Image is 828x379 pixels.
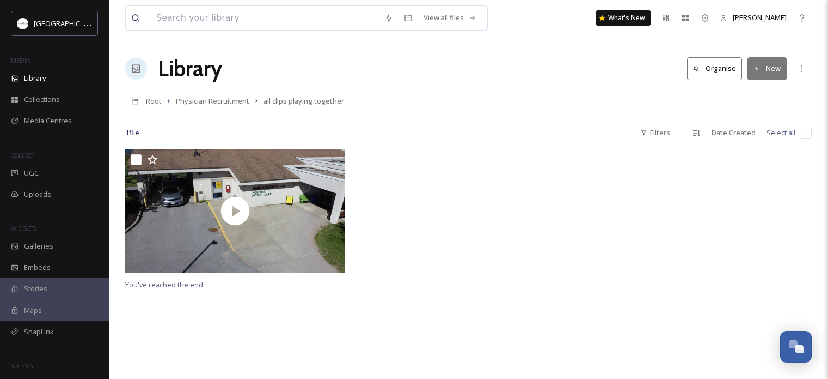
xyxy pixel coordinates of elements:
[24,327,54,337] span: SnapLink
[687,57,747,80] a: Organise
[263,94,344,107] a: all clips playing together
[146,94,162,107] a: Root
[24,116,72,126] span: Media Centres
[24,241,53,251] span: Galleries
[176,96,249,106] span: Physician Recruitment
[747,57,787,80] button: New
[418,7,482,28] a: View all files
[11,362,33,370] span: SOCIALS
[11,224,36,232] span: WIDGETS
[24,73,46,83] span: Library
[715,7,792,28] a: [PERSON_NAME]
[766,128,795,138] span: Select all
[24,189,51,200] span: Uploads
[780,331,812,363] button: Open Chat
[11,56,30,64] span: MEDIA
[24,284,47,294] span: Stories
[125,280,203,290] span: You've reached the end
[17,18,28,29] img: Frame%2013.png
[176,94,249,107] a: Physician Recruitment
[706,122,761,143] div: Date Created
[635,122,676,143] div: Filters
[24,305,42,316] span: Maps
[733,13,787,22] span: [PERSON_NAME]
[24,262,51,273] span: Embeds
[687,57,742,80] button: Organise
[125,149,345,273] img: thumbnail
[151,6,379,30] input: Search your library
[263,96,344,106] span: all clips playing together
[24,168,39,178] span: UGC
[24,94,60,105] span: Collections
[596,10,651,26] a: What's New
[125,128,139,138] span: 1 file
[11,151,34,159] span: COLLECT
[158,52,222,85] a: Library
[146,96,162,106] span: Root
[34,18,103,28] span: [GEOGRAPHIC_DATA]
